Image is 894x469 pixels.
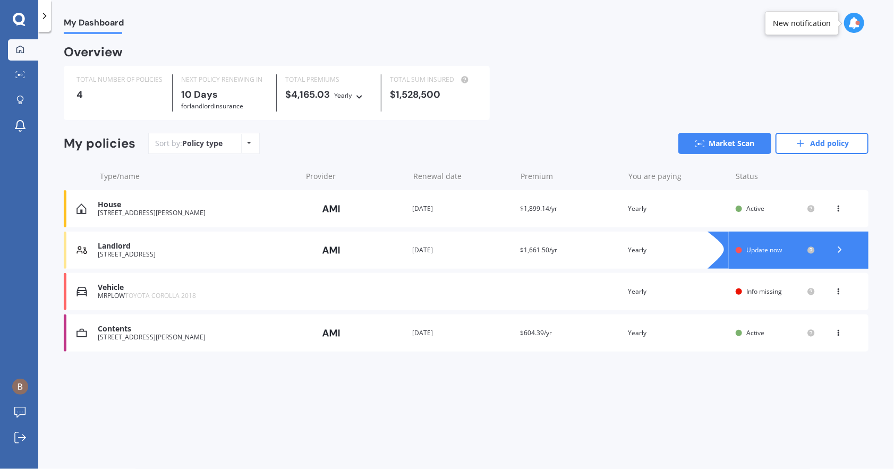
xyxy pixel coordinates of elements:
[181,74,268,85] div: NEXT POLICY RENEWING IN
[628,203,727,214] div: Yearly
[334,90,352,101] div: Yearly
[98,242,296,251] div: Landlord
[521,171,620,182] div: Premium
[678,133,771,154] a: Market Scan
[98,334,296,341] div: [STREET_ADDRESS][PERSON_NAME]
[746,204,764,213] span: Active
[746,287,782,296] span: Info missing
[305,199,358,219] img: AMI
[76,89,164,100] div: 4
[520,204,557,213] span: $1,899.14/yr
[414,171,513,182] div: Renewal date
[181,101,243,110] span: for Landlord insurance
[305,240,358,260] img: AMI
[628,286,727,297] div: Yearly
[98,325,296,334] div: Contents
[64,18,124,32] span: My Dashboard
[181,88,218,101] b: 10 Days
[64,47,123,57] div: Overview
[736,171,815,182] div: Status
[746,245,782,254] span: Update now
[76,286,87,297] img: Vehicle
[520,328,552,337] span: $604.39/yr
[628,171,727,182] div: You are paying
[413,328,512,338] div: [DATE]
[125,291,196,300] span: TOYOTA COROLLA 2018
[285,89,372,101] div: $4,165.03
[628,328,727,338] div: Yearly
[390,89,477,100] div: $1,528,500
[285,74,372,85] div: TOTAL PREMIUMS
[182,138,223,149] div: Policy type
[98,292,296,300] div: MRPLOW
[413,245,512,255] div: [DATE]
[12,379,28,395] img: ACg8ocIO28WKqG-tHoekFrVuZN33T_i7hAowtXciS6DFv0_sJauicg=s96-c
[305,323,358,343] img: AMI
[100,171,297,182] div: Type/name
[64,136,135,151] div: My policies
[98,200,296,209] div: House
[76,203,87,214] img: House
[76,245,87,255] img: Landlord
[746,328,764,337] span: Active
[390,74,477,85] div: TOTAL SUM INSURED
[98,209,296,217] div: [STREET_ADDRESS][PERSON_NAME]
[98,283,296,292] div: Vehicle
[306,171,405,182] div: Provider
[76,74,164,85] div: TOTAL NUMBER OF POLICIES
[98,251,296,258] div: [STREET_ADDRESS]
[628,245,727,255] div: Yearly
[413,203,512,214] div: [DATE]
[776,133,869,154] a: Add policy
[76,328,87,338] img: Contents
[520,245,557,254] span: $1,661.50/yr
[773,18,831,29] div: New notification
[155,138,223,149] div: Sort by:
